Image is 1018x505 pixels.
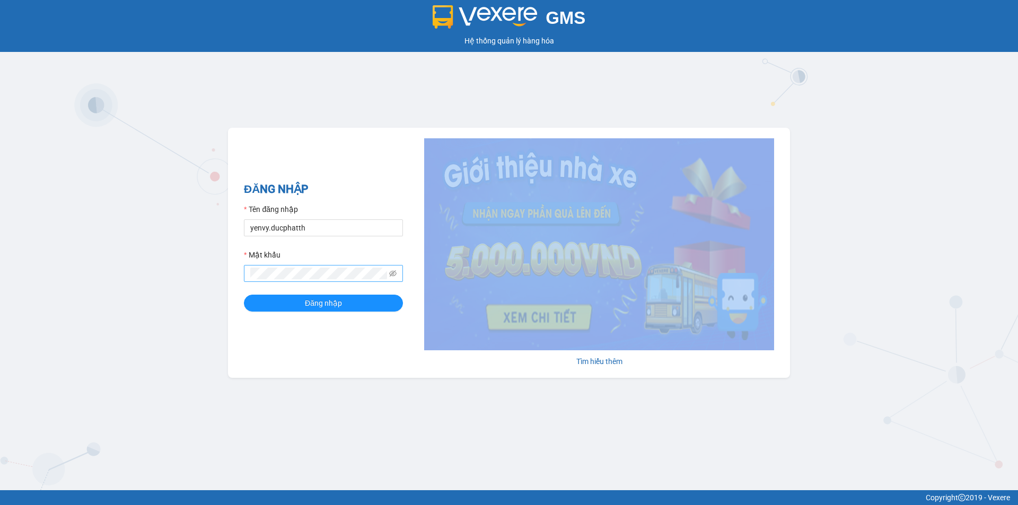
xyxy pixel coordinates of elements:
label: Mật khẩu [244,249,280,261]
img: logo 2 [433,5,538,29]
div: Tìm hiểu thêm [424,356,774,367]
input: Tên đăng nhập [244,219,403,236]
button: Đăng nhập [244,295,403,312]
img: banner-0 [424,138,774,350]
span: copyright [958,494,966,501]
h2: ĐĂNG NHẬP [244,181,403,198]
label: Tên đăng nhập [244,203,298,215]
span: eye-invisible [389,270,397,277]
a: GMS [433,16,586,24]
div: Hệ thống quản lý hàng hóa [3,35,1015,47]
div: Copyright 2019 - Vexere [8,492,1010,503]
input: Mật khẩu [250,268,387,279]
span: Đăng nhập [305,297,342,309]
span: GMS [546,8,585,28]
